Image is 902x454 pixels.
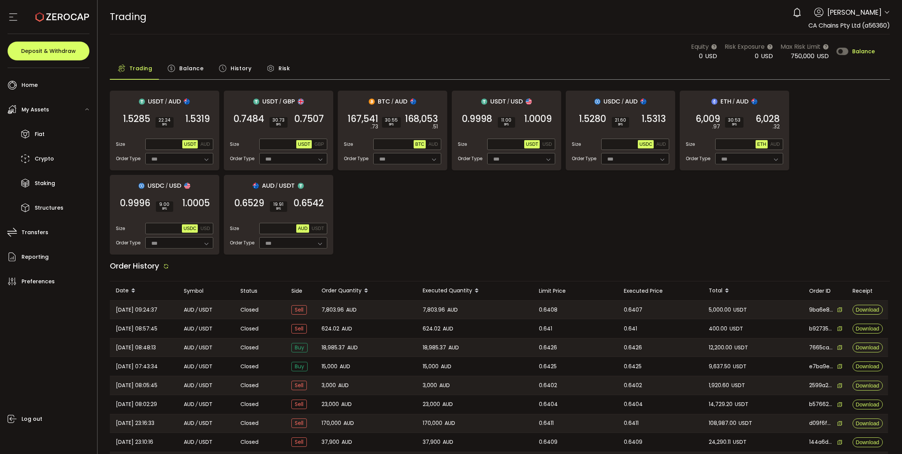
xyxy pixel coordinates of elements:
span: Equity [691,42,709,51]
em: / [195,400,198,409]
span: 0.6409 [624,438,642,446]
span: 0.6411 [539,419,554,428]
span: AUD [445,419,455,428]
span: USDT [733,362,747,371]
span: 1.5319 [185,115,210,123]
button: Download [853,343,883,352]
span: 30.53 [728,118,740,122]
span: AUD [184,419,194,428]
em: / [165,98,167,105]
span: 1,920.60 [709,381,729,390]
em: / [195,438,198,446]
span: 6,009 [696,115,720,123]
span: Size [230,141,239,148]
span: 37,900 [322,438,339,446]
span: AUD [447,306,458,314]
em: .97 [712,123,720,131]
span: USDT [199,419,212,428]
span: 12,200.00 [709,343,732,352]
span: Closed [240,438,259,446]
i: BPS [159,122,171,127]
button: BTC [414,140,426,148]
button: ETH [756,140,768,148]
span: AUD [184,324,194,333]
span: Structures [35,202,63,213]
span: [DATE] 08:05:45 [116,381,157,390]
em: / [195,381,198,390]
span: USD [817,52,829,60]
span: [DATE] 08:57:45 [116,324,157,333]
span: AUD [184,362,194,371]
span: 0.6402 [539,381,557,390]
button: Deposit & Withdraw [8,42,89,60]
img: usd_portfolio.svg [526,99,532,105]
span: 30.73 [272,118,285,122]
span: Balance [179,61,203,76]
span: USDC [603,97,620,106]
span: 3,000 [423,381,437,390]
em: / [507,98,509,105]
span: [DATE] 08:48:13 [116,343,156,352]
span: Sell [291,381,307,390]
span: AUD [448,343,459,352]
span: Order Type [116,155,140,162]
span: 9ba6e898-b757-436a-9a75-0c757ee03a1f [809,306,833,314]
span: Closed [240,400,259,408]
span: 0.6425 [624,362,642,371]
span: Closed [240,363,259,371]
span: 3,000 [322,381,336,390]
span: USDT [199,438,212,446]
span: AUD [338,381,349,390]
img: gbp_portfolio.svg [298,99,304,105]
span: 30.55 [385,118,398,122]
span: Download [856,326,879,331]
img: usdt_portfolio.svg [139,99,145,105]
span: AUD [341,400,352,409]
span: GBP [283,97,295,106]
span: USD [761,52,773,60]
span: AUD [442,400,453,409]
span: 0.6426 [624,343,642,352]
span: AUD [184,438,194,446]
span: USD [511,97,523,106]
span: Home [22,80,38,91]
span: 167,541 [348,115,378,123]
button: Download [853,361,883,371]
span: ETH [720,97,731,106]
span: USDT [199,400,212,409]
span: Closed [240,381,259,389]
span: 23,000 [322,400,339,409]
span: e7ba9ec1-e47a-4a7e-b5f7-1174bd070550 [809,363,833,371]
button: Download [853,324,883,334]
span: Risk Exposure [725,42,765,51]
span: Deposit & Withdraw [21,48,76,54]
div: 聊天小组件 [811,372,902,454]
span: Download [856,307,879,312]
span: 750,000 [791,52,814,60]
span: [DATE] 08:02:29 [116,400,157,409]
button: USD [541,140,553,148]
span: USDT [298,142,310,147]
span: 0.6411 [624,419,639,428]
span: USDT [262,97,278,106]
em: .32 [773,123,780,131]
button: GBP [313,140,325,148]
img: usdt_portfolio.svg [253,99,259,105]
img: usdc_portfolio.svg [594,99,600,105]
button: AUD [427,140,439,148]
span: 22.24 [159,118,171,122]
span: 0 [755,52,759,60]
span: 0.6529 [234,199,264,207]
span: Sell [291,400,307,409]
i: BPS [615,122,626,127]
span: 0.641 [624,324,637,333]
em: / [195,343,198,352]
span: 0.9996 [120,199,150,207]
span: GBP [314,142,324,147]
em: / [195,324,198,333]
button: AUD [199,140,211,148]
div: Status [234,287,285,295]
span: USDT [735,400,748,409]
span: AUD [656,142,666,147]
span: 0.6409 [539,438,557,446]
